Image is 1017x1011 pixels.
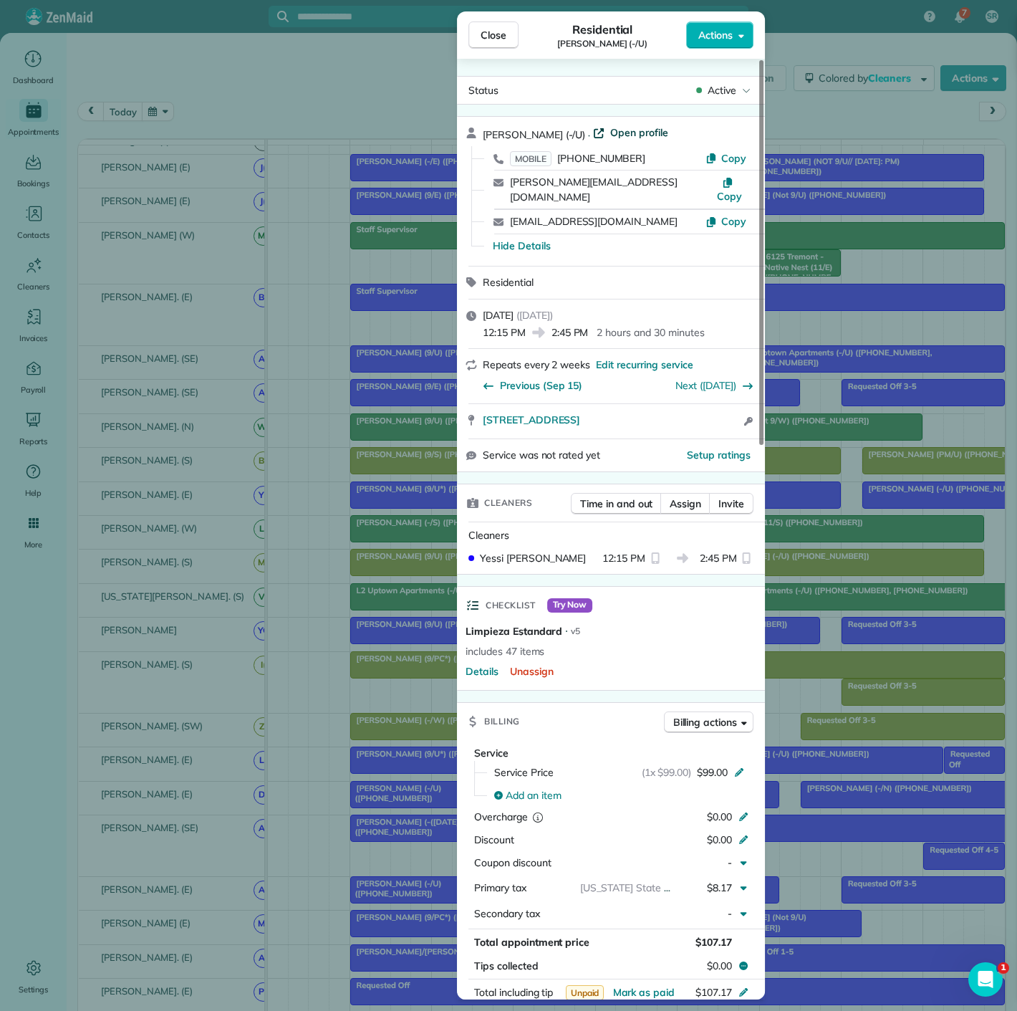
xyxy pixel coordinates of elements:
[707,833,732,846] span: $0.00
[707,959,732,973] span: $0.00
[500,378,582,393] span: Previous (Sep 15)
[483,358,590,371] span: Repeats every 2 weeks
[673,715,737,729] span: Billing actions
[565,624,568,638] span: ⋅
[728,856,732,869] span: -
[493,239,551,253] button: Hide Details
[557,152,645,165] span: [PHONE_NUMBER]
[670,497,702,511] span: Assign
[585,129,593,140] span: ·
[483,413,580,427] span: [STREET_ADDRESS]
[474,986,553,999] span: Total including tip
[483,378,582,393] button: Previous (Sep 15)
[566,985,604,1000] span: Unpaid
[602,551,645,565] span: 12:15 PM
[707,881,732,894] span: $8.17
[697,765,728,780] span: $99.00
[597,325,705,340] p: 2 hours and 30 minutes
[610,125,668,140] span: Open profile
[661,493,711,514] button: Assign
[483,325,526,340] span: 12:15 PM
[708,83,736,97] span: Active
[510,664,554,679] button: Unassign
[506,788,561,802] span: Add an item
[474,907,540,920] span: Secondary tax
[698,28,733,42] span: Actions
[557,38,647,49] span: [PERSON_NAME] (-/U)
[474,747,509,760] span: Service
[474,856,551,869] span: Coupon discount
[466,664,498,679] button: Details
[547,598,593,613] span: Try Now
[483,276,534,289] span: Residential
[486,784,753,807] button: Add an item
[468,84,498,97] span: Status
[486,761,753,784] button: Service Price(1x $99.00)$99.00
[468,956,753,976] button: Tips collected$0.00
[613,985,675,1000] button: Mark as paid
[468,529,509,542] span: Cleaners
[718,497,744,511] span: Invite
[705,214,746,229] button: Copy
[676,379,737,392] a: Next ([DATE])
[700,551,737,565] span: 2:45 PM
[688,448,751,462] button: Setup ratings
[571,493,662,514] button: Time in and out
[486,598,536,613] span: Checklist
[613,986,675,999] span: Mark as paid
[998,962,1009,974] span: 1
[580,497,652,511] span: Time in and out
[483,448,600,463] span: Service was not rated yet
[483,128,585,141] span: [PERSON_NAME] (-/U)
[707,810,732,823] span: $0.00
[510,176,678,203] a: [PERSON_NAME][EMAIL_ADDRESS][DOMAIN_NAME]
[510,151,645,166] a: MOBILE[PHONE_NUMBER]
[480,551,586,565] span: Yessi [PERSON_NAME]
[721,215,746,228] span: Copy
[695,936,732,949] span: $107.17
[474,810,598,824] div: Overcharge
[596,358,693,372] span: Edit recurring service
[483,413,740,427] a: [STREET_ADDRESS]
[474,833,514,846] span: Discount
[968,962,1003,997] iframe: Intercom live chat
[571,626,580,637] span: v5
[474,881,526,894] span: Primary tax
[721,152,746,165] span: Copy
[709,493,753,514] button: Invite
[481,28,506,42] span: Close
[717,190,742,203] span: Copy
[468,21,519,49] button: Close
[510,215,678,228] a: [EMAIL_ADDRESS][DOMAIN_NAME]
[741,413,757,430] button: Open access information
[695,986,732,999] span: $107.17
[713,175,746,203] button: Copy
[642,765,692,780] span: (1x $99.00)
[580,881,855,894] span: [US_STATE] State &amp; Local Sales &amp; Use Tax (8.25%)
[484,496,532,510] span: Cleaners
[593,125,668,140] a: Open profile
[483,309,514,322] span: [DATE]
[688,449,751,461] span: Setup ratings
[572,21,633,38] span: Residential
[676,378,754,393] button: Next ([DATE])
[551,325,589,340] span: 2:45 PM
[484,714,520,729] span: Billing
[728,907,732,920] span: -
[494,765,554,780] span: Service Price
[474,959,538,973] span: Tips collected
[705,151,746,166] button: Copy
[466,644,544,658] span: includes 47 items
[510,151,551,166] span: MOBILE
[474,936,589,949] span: Total appointment price
[466,624,562,638] span: Limpieza Estandard
[516,309,553,322] span: ( [DATE] )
